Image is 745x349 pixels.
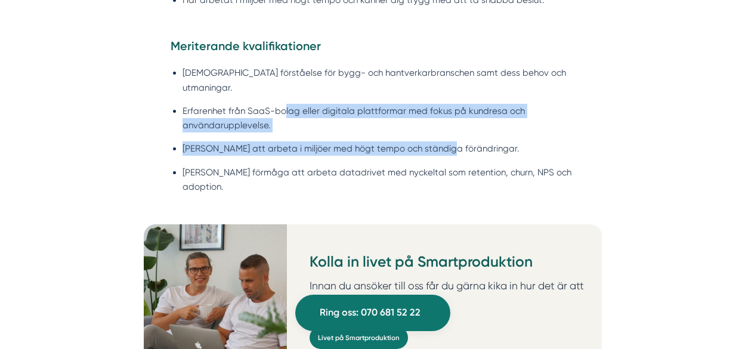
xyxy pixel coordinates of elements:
[320,305,421,320] span: Ring oss: 070 681 52 22
[310,326,408,349] a: Livet på Smartproduktion
[183,104,574,132] li: Erfarenhet från SaaS-bolag eller digitala plattformar med fokus på kundresa och användarupplevelse.
[171,38,574,58] h4: Meriterande kvalifikationer
[183,141,574,156] li: [PERSON_NAME] att arbeta i miljöer med högt tempo och ständiga förändringar.
[183,165,574,194] li: [PERSON_NAME] förmåga att arbeta datadrivet med nyckeltal som retention, churn, NPS och adoption.
[310,252,592,278] h3: Kolla in livet på Smartproduktion
[183,66,574,94] li: [DEMOGRAPHIC_DATA] förståelse för bygg- och hantverkarbranschen samt dess behov och utmaningar.
[310,277,592,311] p: Innan du ansöker till oss får du gärna kika in hur det är att arbeta på Smartproduktion.
[295,295,450,331] a: Ring oss: 070 681 52 22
